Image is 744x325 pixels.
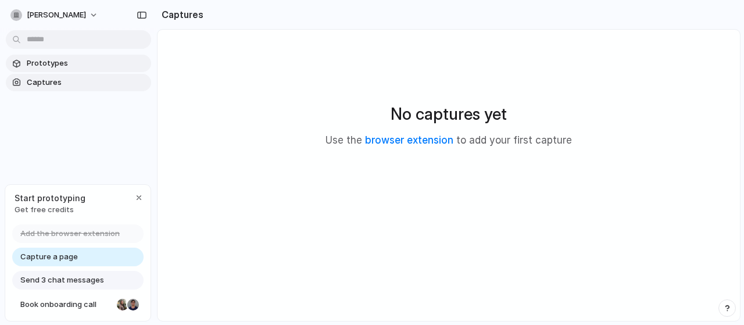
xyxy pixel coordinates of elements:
div: Nicole Kubica [116,298,130,312]
h2: Captures [157,8,203,22]
div: Christian Iacullo [126,298,140,312]
span: Add the browser extension [20,228,120,240]
span: Captures [27,77,146,88]
span: Start prototyping [15,192,85,204]
span: Book onboarding call [20,299,112,310]
a: browser extension [365,134,453,146]
h2: No captures yet [391,102,507,126]
button: [PERSON_NAME] [6,6,104,24]
p: Use the to add your first capture [325,133,572,148]
span: Prototypes [27,58,146,69]
a: Book onboarding call [12,295,144,314]
span: Send 3 chat messages [20,274,104,286]
a: Prototypes [6,55,151,72]
span: Get free credits [15,204,85,216]
a: Captures [6,74,151,91]
span: [PERSON_NAME] [27,9,86,21]
span: Capture a page [20,251,78,263]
